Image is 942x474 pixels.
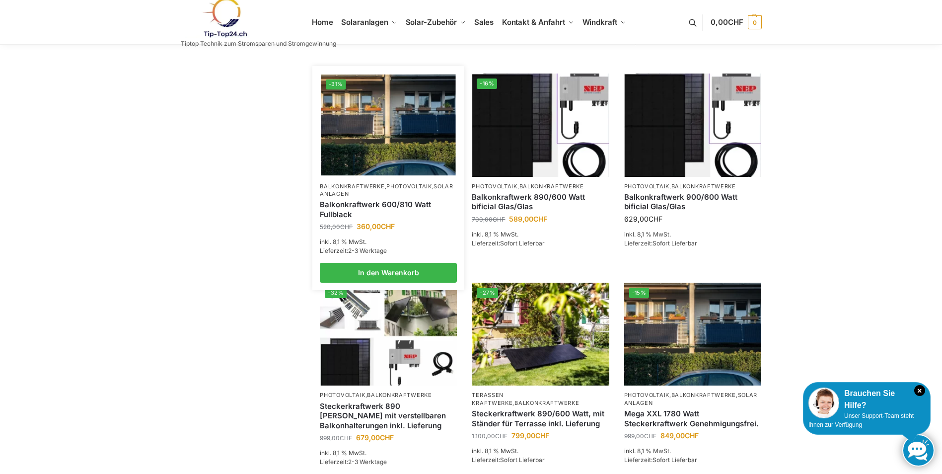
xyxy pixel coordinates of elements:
bdi: 999,00 [624,432,656,440]
a: Photovoltaik [472,183,517,190]
a: Balkonkraftwerk 900/600 Watt bificial Glas/Glas [624,192,761,212]
bdi: 629,00 [624,215,662,223]
span: Lieferzeit: [320,247,387,254]
p: inkl. 8,1 % MwSt. [320,237,457,246]
bdi: 679,00 [356,433,394,442]
span: Solar-Zubehör [406,17,457,27]
a: Photovoltaik [624,392,669,398]
span: CHF [533,215,547,223]
img: Customer service [808,388,839,418]
a: Terassen Kraftwerke [472,392,512,406]
span: CHF [644,432,656,440]
span: Sofort Lieferbar [500,456,545,464]
a: Steckerkraftwerk 890 Watt mit verstellbaren Balkonhalterungen inkl. Lieferung [320,401,457,431]
p: , [472,183,609,190]
a: -15%2 Balkonkraftwerke [624,283,761,386]
span: Windkraft [582,17,617,27]
span: CHF [380,433,394,442]
a: Solaranlagen [320,183,453,197]
span: Solaranlagen [341,17,388,27]
a: Balkonkraftwerk 890/600 Watt bificial Glas/Glas [472,192,609,212]
a: -16%Bificiales Hochleistungsmodul [472,74,609,176]
p: inkl. 8,1 % MwSt. [472,230,609,239]
span: Sales [474,17,494,27]
a: -27%Steckerkraftwerk 890/600 Watt, mit Ständer für Terrasse inkl. Lieferung [472,283,609,386]
p: , , [320,183,457,198]
a: Balkonkraftwerke [367,392,432,398]
span: CHF [685,431,699,440]
bdi: 589,00 [509,215,547,223]
p: inkl. 8,1 % MwSt. [624,447,761,456]
img: 2 Balkonkraftwerke [321,75,456,175]
span: Sofort Lieferbar [500,239,545,247]
a: -32%860 Watt Komplett mit Balkonhalterung [320,283,457,386]
span: CHF [340,223,353,231]
a: Balkonkraftwerke [671,183,736,190]
span: Lieferzeit: [472,239,545,247]
a: Balkonkraftwerk 600/810 Watt Fullblack [320,200,457,219]
span: Lieferzeit: [320,458,387,466]
a: Photovoltaik [320,392,365,398]
span: CHF [495,432,507,440]
img: 2 Balkonkraftwerke [624,283,761,386]
span: 2-3 Werktage [348,458,387,466]
a: In den Warenkorb legen: „Balkonkraftwerk 600/810 Watt Fullblack“ [320,263,457,283]
a: Balkonkraftwerke [320,183,384,190]
span: CHF [535,431,549,440]
bdi: 799,00 [511,431,549,440]
span: CHF [493,216,505,223]
bdi: 1.100,00 [472,432,507,440]
p: , [624,183,761,190]
div: Brauchen Sie Hilfe? [808,388,925,411]
p: Tiptop Technik zum Stromsparen und Stromgewinnung [181,41,336,47]
bdi: 520,00 [320,223,353,231]
span: Lieferzeit: [472,456,545,464]
bdi: 360,00 [357,222,395,231]
span: Kontakt & Anfahrt [502,17,565,27]
a: 0,00CHF 0 [711,7,761,37]
p: inkl. 8,1 % MwSt. [320,449,457,458]
span: Lieferzeit: [624,239,697,247]
span: CHF [649,215,662,223]
a: Balkonkraftwerke [519,183,584,190]
span: 0,00 [711,17,743,27]
img: Bificiales Hochleistungsmodul [624,74,761,176]
p: , , [624,392,761,407]
span: CHF [728,17,743,27]
bdi: 700,00 [472,216,505,223]
span: 2-3 Werktage [348,247,387,254]
bdi: 999,00 [320,434,352,442]
i: Schließen [914,385,925,396]
a: Balkonkraftwerke [514,399,579,406]
span: Sofort Lieferbar [652,456,697,464]
span: 0 [748,15,762,29]
a: Solaranlagen [624,392,758,406]
p: , [320,392,457,399]
img: 860 Watt Komplett mit Balkonhalterung [320,283,457,386]
img: Steckerkraftwerk 890/600 Watt, mit Ständer für Terrasse inkl. Lieferung [472,283,609,386]
p: inkl. 8,1 % MwSt. [472,447,609,456]
a: Photovoltaik [386,183,432,190]
span: CHF [340,434,352,442]
p: , [472,392,609,407]
span: Unser Support-Team steht Ihnen zur Verfügung [808,412,914,428]
span: Lieferzeit: [624,456,697,464]
p: inkl. 8,1 % MwSt. [624,230,761,239]
a: -31%2 Balkonkraftwerke [321,75,456,175]
span: Sofort Lieferbar [652,239,697,247]
bdi: 849,00 [660,431,699,440]
a: Balkonkraftwerke [671,392,736,398]
span: CHF [381,222,395,231]
img: Bificiales Hochleistungsmodul [472,74,609,176]
a: Mega XXL 1780 Watt Steckerkraftwerk Genehmigungsfrei. [624,409,761,428]
a: Steckerkraftwerk 890/600 Watt, mit Ständer für Terrasse inkl. Lieferung [472,409,609,428]
a: Photovoltaik [624,183,669,190]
